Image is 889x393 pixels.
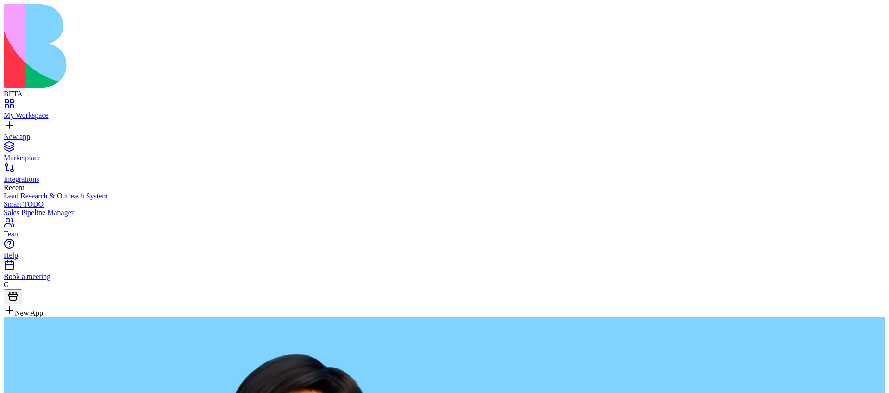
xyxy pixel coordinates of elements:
a: Smart TODO [4,200,885,209]
span: G [4,281,9,289]
a: Lead Research & Outreach System [4,192,885,200]
a: Integrations [4,167,885,184]
div: Integrations [4,175,885,184]
a: Team [4,222,885,238]
div: BETA [4,90,885,98]
img: logo [4,4,376,88]
span: New App [15,309,43,317]
a: Sales Pipeline Manager [4,209,885,217]
div: My Workspace [4,111,885,120]
span: Recent [4,184,24,191]
div: Book a meeting [4,273,885,281]
div: Marketplace [4,154,885,162]
div: Team [4,230,885,238]
a: Help [4,243,885,260]
a: New app [4,124,885,141]
a: Marketplace [4,146,885,162]
a: My Workspace [4,103,885,120]
div: New app [4,133,885,141]
a: Book a meeting [4,264,885,281]
a: BETA [4,82,885,98]
div: Help [4,251,885,260]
